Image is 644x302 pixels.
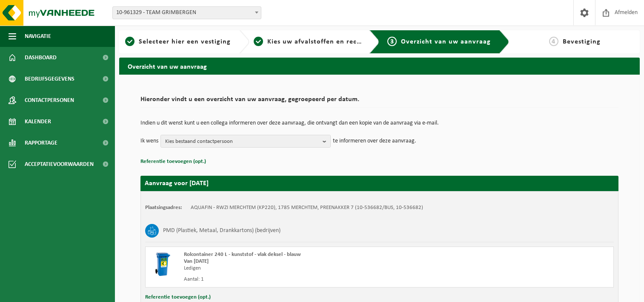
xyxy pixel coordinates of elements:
[25,26,51,47] span: Navigatie
[184,276,414,283] div: Aantal: 1
[184,258,209,264] strong: Van [DATE]
[112,6,261,19] span: 10-961329 - TEAM GRIMBERGEN
[140,96,618,107] h2: Hieronder vindt u een overzicht van uw aanvraag, gegroepeerd per datum.
[267,38,384,45] span: Kies uw afvalstoffen en recipiënten
[145,205,182,210] strong: Plaatsingsadres:
[163,224,280,238] h3: PMD (Plastiek, Metaal, Drankkartons) (bedrijven)
[387,37,397,46] span: 3
[140,135,158,148] p: Ik wens
[25,90,74,111] span: Contactpersonen
[184,265,414,272] div: Ledigen
[25,132,57,154] span: Rapportage
[150,251,175,277] img: WB-0240-HPE-BE-01.png
[140,156,206,167] button: Referentie toevoegen (opt.)
[184,252,301,257] span: Rolcontainer 240 L - kunststof - vlak deksel - blauw
[25,68,74,90] span: Bedrijfsgegevens
[160,135,331,148] button: Kies bestaand contactpersoon
[25,47,57,68] span: Dashboard
[145,180,209,187] strong: Aanvraag voor [DATE]
[139,38,231,45] span: Selecteer hier een vestiging
[25,111,51,132] span: Kalender
[119,58,640,74] h2: Overzicht van uw aanvraag
[25,154,94,175] span: Acceptatievoorwaarden
[165,135,319,148] span: Kies bestaand contactpersoon
[549,37,558,46] span: 4
[123,37,232,47] a: 1Selecteer hier een vestiging
[254,37,263,46] span: 2
[113,7,261,19] span: 10-961329 - TEAM GRIMBERGEN
[125,37,135,46] span: 1
[254,37,363,47] a: 2Kies uw afvalstoffen en recipiënten
[140,120,618,126] p: Indien u dit wenst kunt u een collega informeren over deze aanvraag, die ontvangt dan een kopie v...
[401,38,491,45] span: Overzicht van uw aanvraag
[563,38,601,45] span: Bevestiging
[191,204,423,211] td: AQUAFIN - RWZI MERCHTEM (KP220), 1785 MERCHTEM, PREENAKKER 7 (10-536682/BUS, 10-536682)
[333,135,416,148] p: te informeren over deze aanvraag.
